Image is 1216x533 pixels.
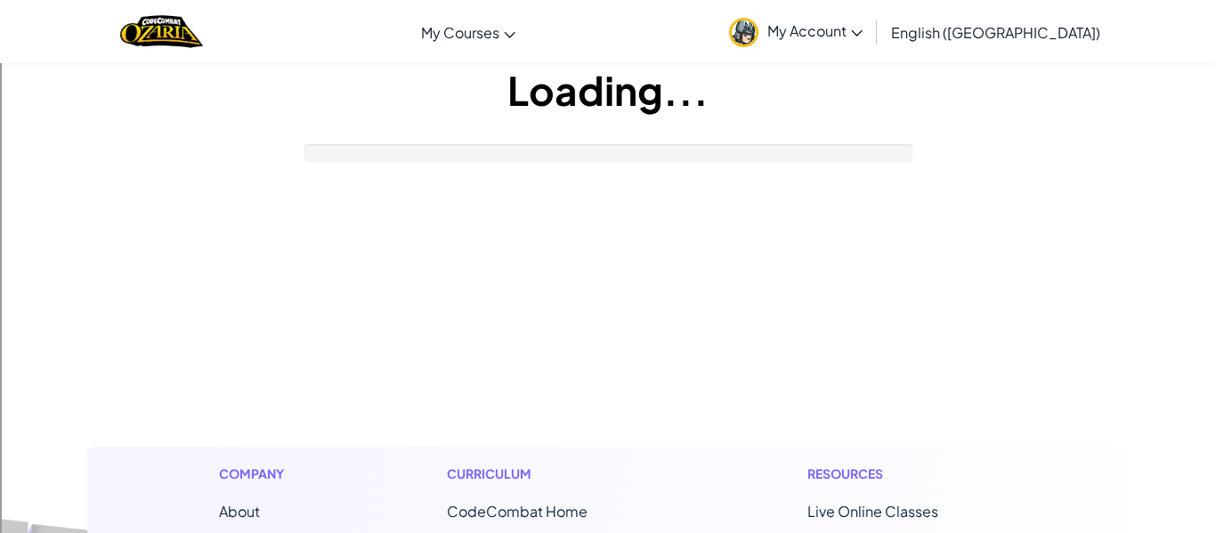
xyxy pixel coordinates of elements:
img: Home [120,13,203,50]
a: My Account [720,4,871,60]
a: English ([GEOGRAPHIC_DATA]) [882,8,1109,56]
img: avatar [729,18,758,47]
span: My Courses [421,23,499,42]
span: My Account [767,21,863,40]
span: English ([GEOGRAPHIC_DATA]) [891,23,1100,42]
a: Ozaria by CodeCombat logo [120,13,203,50]
a: My Courses [412,8,524,56]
